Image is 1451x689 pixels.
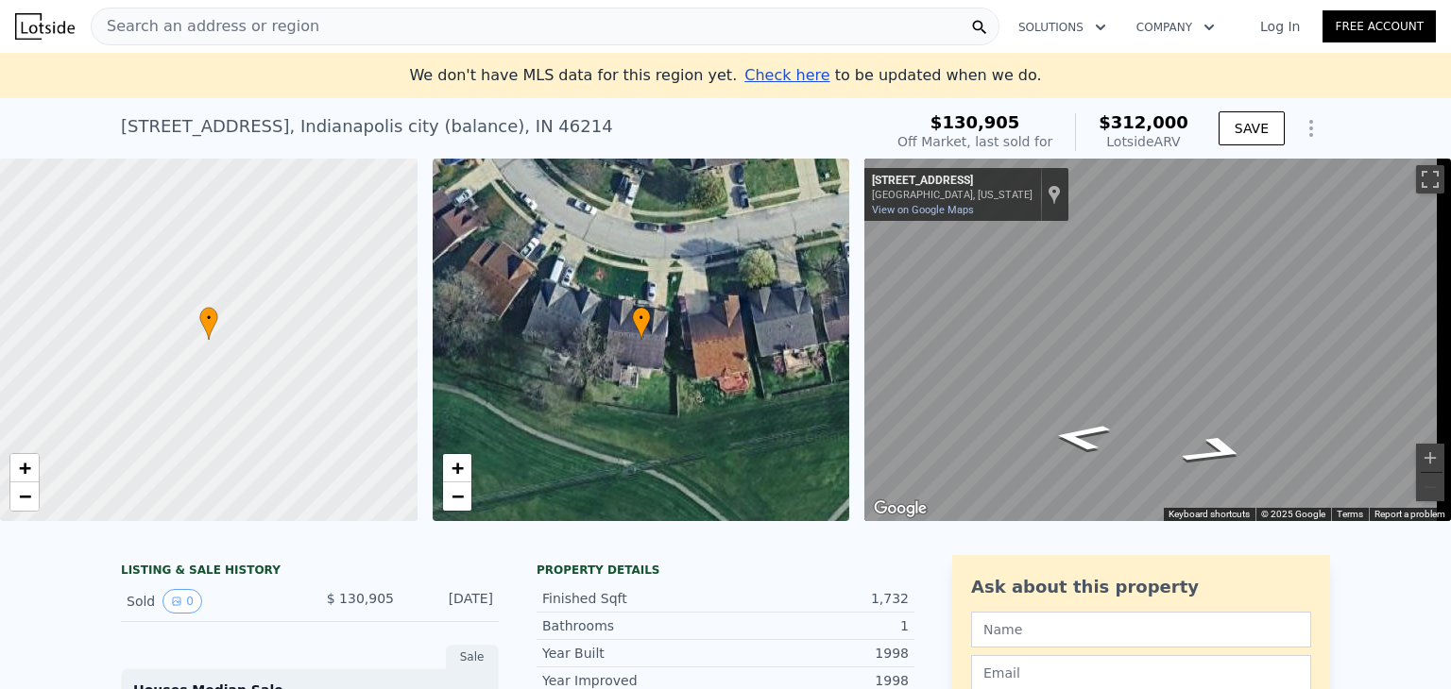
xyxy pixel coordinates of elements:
[451,456,463,479] span: +
[1374,509,1445,519] a: Report a problem
[872,189,1033,201] div: [GEOGRAPHIC_DATA], [US_STATE]
[930,112,1020,132] span: $130,905
[10,482,39,511] a: Zoom out
[1099,112,1188,132] span: $312,000
[1416,165,1444,193] button: Toggle fullscreen view
[15,13,75,40] img: Lotside
[199,310,218,327] span: •
[443,482,471,511] a: Zoom out
[1337,509,1363,519] a: Terms (opens in new tab)
[1048,184,1061,205] a: Show location on map
[864,159,1451,521] div: Street View
[1238,17,1323,36] a: Log In
[1292,109,1330,147] button: Show Options
[872,204,974,216] a: View on Google Maps
[872,174,1033,189] div: [STREET_ADDRESS]
[1121,10,1230,44] button: Company
[1416,473,1444,501] button: Zoom out
[869,496,931,521] a: Open this area in Google Maps (opens a new window)
[725,616,909,635] div: 1
[744,64,1041,87] div: to be updated when we do.
[409,589,493,613] div: [DATE]
[19,456,31,479] span: +
[10,454,39,482] a: Zoom in
[542,644,725,663] div: Year Built
[542,616,725,635] div: Bathrooms
[443,454,471,482] a: Zoom in
[537,563,914,578] div: Property details
[1028,416,1135,457] path: Go East, Midlothian Way
[121,113,613,140] div: [STREET_ADDRESS] , Indianapolis city (balance) , IN 46214
[162,589,202,613] button: View historical data
[1323,10,1436,42] a: Free Account
[1099,132,1188,151] div: Lotside ARV
[542,589,725,608] div: Finished Sqft
[409,64,1041,87] div: We don't have MLS data for this region yet.
[864,159,1451,521] div: Map
[451,484,463,508] span: −
[971,574,1311,600] div: Ask about this property
[446,645,499,669] div: Sale
[632,310,651,327] span: •
[869,496,931,521] img: Google
[725,589,909,608] div: 1,732
[1169,508,1250,521] button: Keyboard shortcuts
[897,132,1052,151] div: Off Market, last sold for
[327,591,394,606] span: $ 130,905
[1153,429,1277,472] path: Go West, Midlothian Way
[1219,111,1285,145] button: SAVE
[971,612,1311,647] input: Name
[199,307,218,340] div: •
[725,644,909,663] div: 1998
[1416,444,1444,472] button: Zoom in
[19,484,31,508] span: −
[632,307,651,340] div: •
[1261,509,1325,519] span: © 2025 Google
[92,15,319,38] span: Search an address or region
[127,589,295,613] div: Sold
[1003,10,1121,44] button: Solutions
[744,66,829,84] span: Check here
[121,563,499,581] div: LISTING & SALE HISTORY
